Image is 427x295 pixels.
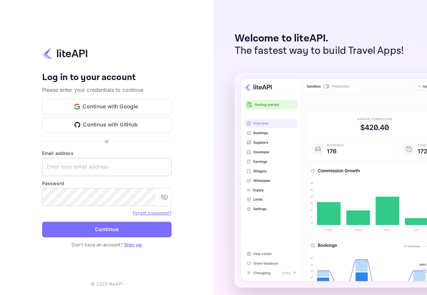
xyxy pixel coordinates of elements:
button: Continue with GitHub [42,117,172,133]
h4: Log in to your account [42,72,172,83]
label: Password [42,180,172,187]
p: Welcome to liteAPI. [235,32,404,45]
p: Please enter your credentials to continue [42,86,172,94]
button: Continue [42,222,172,237]
a: Forget password? [133,210,171,216]
button: Continue with Google [42,99,172,114]
input: Enter your email address [42,158,172,176]
p: or [105,138,109,145]
p: Don't have an account? [42,241,172,248]
p: The fastest way to build Travel Apps! [235,45,404,57]
a: Sign up [124,242,142,247]
p: © 2025 liteAPI [91,280,123,287]
label: Email address [42,150,172,157]
img: liteapi [42,47,87,60]
button: toggle password visibility [158,191,171,204]
a: Forget password? [133,209,171,216]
